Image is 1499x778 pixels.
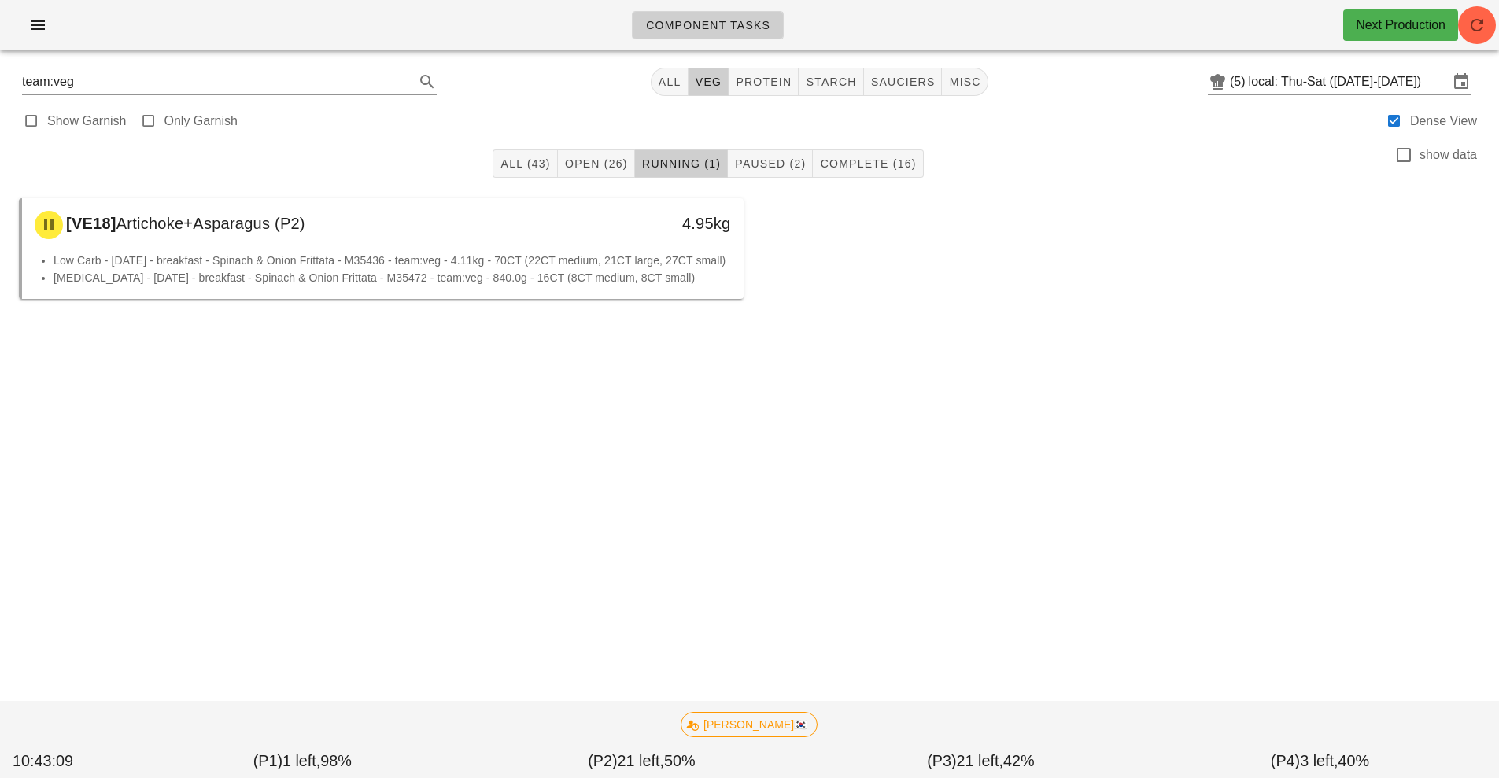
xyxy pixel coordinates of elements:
[813,149,923,178] button: Complete (16)
[658,76,681,88] span: All
[1410,113,1477,129] label: Dense View
[734,157,806,170] span: Paused (2)
[1356,16,1445,35] div: Next Production
[54,269,731,286] li: [MEDICAL_DATA] - [DATE] - breakfast - Spinach & Onion Frittata - M35472 - team:veg - 840.0g - 16C...
[116,215,305,232] span: Artichoke+Asparagus (P2)
[635,149,728,178] button: Running (1)
[564,157,628,170] span: Open (26)
[558,149,635,178] button: Open (26)
[729,68,799,96] button: protein
[54,252,731,269] li: Low Carb - [DATE] - breakfast - Spinach & Onion Frittata - M35436 - team:veg - 4.11kg - 70CT (22C...
[819,157,916,170] span: Complete (16)
[1420,147,1477,163] label: show data
[63,215,116,232] span: [VE18]
[651,68,689,96] button: All
[728,149,813,178] button: Paused (2)
[689,68,729,96] button: veg
[493,149,557,178] button: All (43)
[870,76,936,88] span: sauciers
[948,76,980,88] span: misc
[942,68,988,96] button: misc
[799,68,863,96] button: starch
[47,113,127,129] label: Show Garnish
[1230,74,1249,90] div: (5)
[632,11,784,39] a: Component Tasks
[641,157,721,170] span: Running (1)
[805,76,856,88] span: starch
[164,113,238,129] label: Only Garnish
[570,211,730,236] div: 4.95kg
[864,68,943,96] button: sauciers
[735,76,792,88] span: protein
[695,76,722,88] span: veg
[645,19,770,31] span: Component Tasks
[500,157,550,170] span: All (43)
